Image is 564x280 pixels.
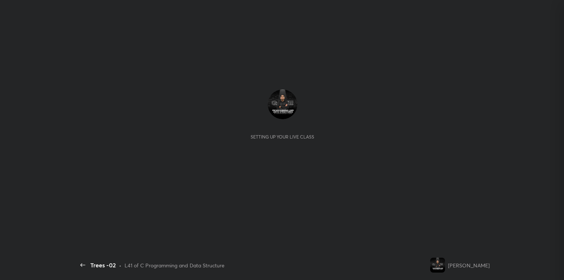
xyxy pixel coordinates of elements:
[448,261,490,269] div: [PERSON_NAME]
[90,261,116,270] div: Trees -02
[125,261,225,269] div: L41 of C Programming and Data Structure
[119,261,122,269] div: •
[251,134,314,140] div: Setting up your live class
[430,258,445,273] img: e60519a4c4f740609fbc41148676dd3d.jpg
[268,89,297,119] img: e60519a4c4f740609fbc41148676dd3d.jpg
